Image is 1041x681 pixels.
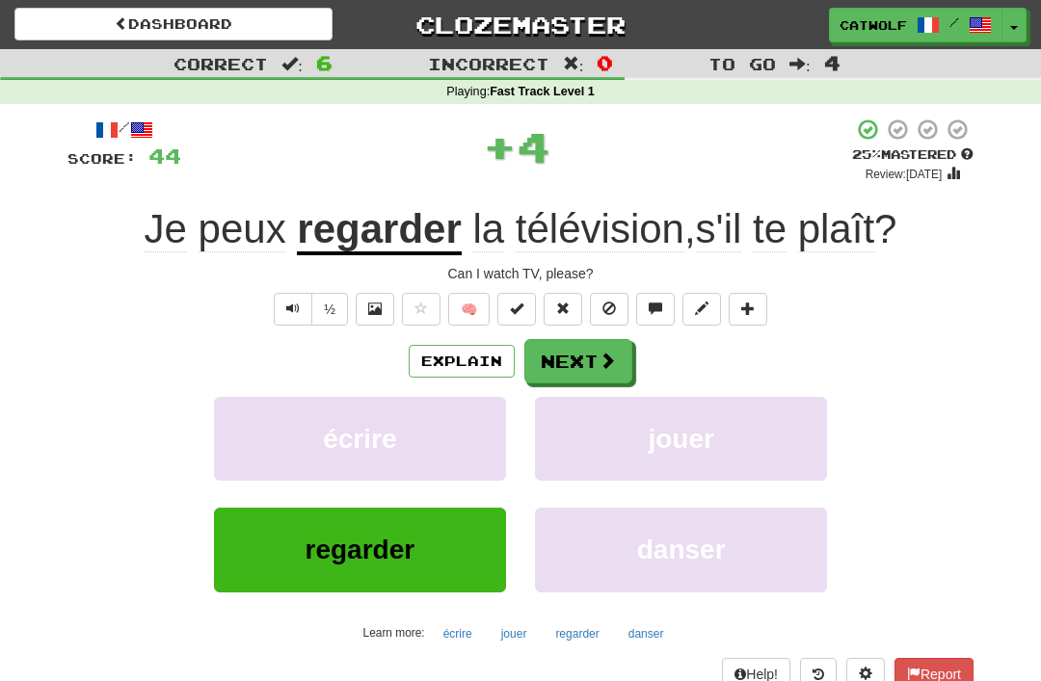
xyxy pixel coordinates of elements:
button: Discuss sentence (alt+u) [636,293,675,326]
button: jouer [491,619,538,648]
span: , ? [462,206,897,252]
button: Show image (alt+x) [356,293,394,326]
span: 4 [824,51,841,74]
button: écrire [433,619,483,648]
span: 44 [148,144,181,168]
div: / [67,118,181,142]
a: Dashboard [14,8,333,40]
span: regarder [306,535,415,564]
span: la [472,206,504,252]
button: 🧠 [448,293,490,326]
span: / [949,15,959,29]
button: Add to collection (alt+a) [729,293,767,326]
span: : [789,56,811,72]
span: s'il [696,206,742,252]
span: Correct [173,54,268,73]
button: Set this sentence to 100% Mastered (alt+m) [497,293,536,326]
span: peux [199,206,286,252]
button: ½ [311,293,348,326]
button: regarder [545,619,609,648]
button: Favorite sentence (alt+f) [402,293,440,326]
span: Catwolf [840,16,907,34]
span: Incorrect [428,54,549,73]
span: danser [637,535,726,564]
span: jouer [648,424,713,454]
div: Can I watch TV, please? [67,264,974,283]
span: Je [145,206,187,252]
span: + [483,118,517,175]
button: Edit sentence (alt+d) [682,293,721,326]
button: écrire [214,397,506,481]
a: Clozemaster [361,8,680,41]
strong: Fast Track Level 1 [490,85,595,98]
span: 25 % [852,146,881,162]
button: danser [618,619,675,648]
button: Reset to 0% Mastered (alt+r) [544,293,582,326]
span: : [563,56,584,72]
span: télévision [516,206,684,252]
span: te [753,206,787,252]
u: regarder [297,206,461,255]
button: Ignore sentence (alt+i) [590,293,628,326]
a: Catwolf / [829,8,1002,42]
div: Mastered [852,146,974,164]
button: jouer [535,397,827,481]
button: Explain [409,345,515,378]
span: plaît [798,206,874,252]
span: To go [708,54,776,73]
button: Play sentence audio (ctl+space) [274,293,312,326]
span: Score: [67,150,137,167]
span: : [281,56,303,72]
span: 6 [316,51,333,74]
span: écrire [323,424,396,454]
small: Review: [DATE] [866,168,943,181]
small: Learn more: [363,626,425,640]
button: danser [535,508,827,591]
span: 4 [517,122,550,170]
div: Text-to-speech controls [270,293,348,326]
button: Next [524,339,632,383]
span: 0 [597,51,613,74]
button: regarder [214,508,506,591]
